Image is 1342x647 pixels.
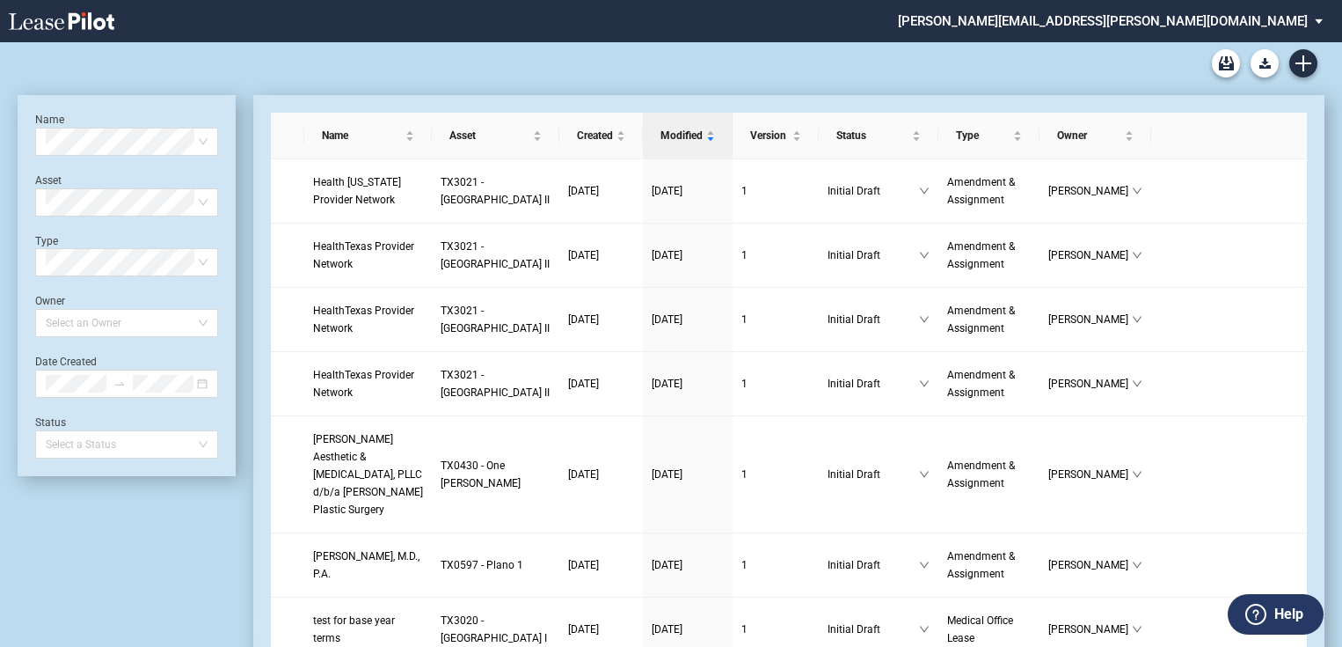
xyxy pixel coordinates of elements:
a: Amendment & Assignment [947,173,1031,209]
span: down [919,624,930,635]
span: down [1132,469,1142,480]
a: HealthTexas Provider Network [313,238,423,273]
span: Initial Draft [828,466,918,483]
label: Date Created [35,356,97,368]
span: [DATE] [652,185,682,197]
a: [DATE] [652,182,724,200]
a: Amendment & Assignment [947,366,1031,401]
span: Medical Office Lease [947,614,1013,644]
span: Initial Draft [828,556,918,574]
a: [DATE] [568,375,634,393]
label: Name [35,114,64,126]
span: TX3021 - Centennial Medical Pavilion II [441,305,550,335]
span: TX0430 - One Fannin [441,460,521,489]
a: [DATE] [652,556,724,574]
a: 1 [741,375,811,393]
span: Initial Draft [828,621,918,638]
span: down [919,186,930,196]
span: down [1132,186,1142,196]
span: [DATE] [652,249,682,261]
label: Status [35,416,66,429]
span: 1 [741,378,748,390]
a: TX3021 - [GEOGRAPHIC_DATA] II [441,302,551,337]
span: TX0597 - Plano 1 [441,559,523,571]
a: [DATE] [652,375,724,393]
span: down [919,560,930,570]
a: TX3021 - [GEOGRAPHIC_DATA] II [441,366,551,401]
span: Linville Aesthetic & Reconstructive Surgery, PLLC d/b/a Linville Plastic Surgery [313,433,423,516]
span: HealthTexas Provider Network [313,305,414,335]
th: Status [819,113,937,159]
a: [DATE] [568,466,634,483]
a: TX0597 - Plano 1 [441,556,551,574]
span: Modified [660,127,703,144]
a: [DATE] [652,466,724,483]
span: [DATE] [568,185,599,197]
span: Amendment & Assignment [947,460,1015,489]
span: [DATE] [652,559,682,571]
th: Modified [643,113,733,159]
span: HealthTexas Provider Network [313,369,414,399]
span: Version [750,127,790,144]
a: [DATE] [568,556,634,574]
a: Medical Office Lease [947,612,1031,647]
span: HealthTexas Provider Network [313,240,414,270]
a: 1 [741,621,811,638]
a: [DATE] [568,246,634,264]
a: HealthTexas Provider Network [313,366,423,401]
span: down [1132,314,1142,325]
span: [PERSON_NAME] [1048,182,1132,200]
span: Initial Draft [828,375,918,393]
span: Amendment & Assignment [947,240,1015,270]
span: [DATE] [568,623,599,636]
a: 1 [741,246,811,264]
span: [DATE] [568,468,599,481]
label: Help [1274,603,1303,626]
th: Owner [1039,113,1151,159]
a: [DATE] [568,621,634,638]
a: [DATE] [568,182,634,200]
a: Amendment & Assignment [947,548,1031,583]
span: down [1132,379,1142,389]
a: TX0430 - One [PERSON_NAME] [441,457,551,492]
span: down [919,314,930,325]
a: TX3021 - [GEOGRAPHIC_DATA] II [441,238,551,273]
span: Initial Draft [828,182,918,200]
md-menu: Download Blank Form List [1245,49,1284,77]
span: down [1132,250,1142,261]
span: [DATE] [568,249,599,261]
a: [DATE] [568,311,634,328]
span: 1 [741,249,748,261]
th: Version [733,113,820,159]
span: [PERSON_NAME] [1048,246,1132,264]
a: Health [US_STATE] Provider Network [313,173,423,209]
a: [PERSON_NAME], M.D., P.A. [313,548,423,583]
a: [DATE] [652,311,724,328]
span: down [919,379,930,389]
span: [DATE] [652,378,682,390]
span: 1 [741,559,748,571]
span: [DATE] [652,313,682,326]
span: Amendment & Assignment [947,369,1015,399]
a: [PERSON_NAME] Aesthetic & [MEDICAL_DATA], PLLC d/b/a [PERSON_NAME] Plastic Surgery [313,430,423,518]
a: [DATE] [652,246,724,264]
span: [DATE] [568,313,599,326]
a: Create new document [1289,49,1317,77]
span: down [1132,560,1142,570]
span: 1 [741,468,748,481]
label: Owner [35,295,65,307]
span: 1 [741,185,748,197]
span: TX3021 - Centennial Medical Pavilion II [441,240,550,270]
a: test for base year terms [313,612,423,647]
a: 1 [741,311,811,328]
span: [DATE] [568,559,599,571]
span: down [919,469,930,480]
th: Type [938,113,1039,159]
a: [DATE] [652,621,724,638]
a: 1 [741,556,811,574]
span: to [113,378,126,390]
span: Initial Draft [828,311,918,328]
span: Amendment & Assignment [947,305,1015,335]
a: Archive [1212,49,1240,77]
a: TX3020 - [GEOGRAPHIC_DATA] I [441,612,551,647]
